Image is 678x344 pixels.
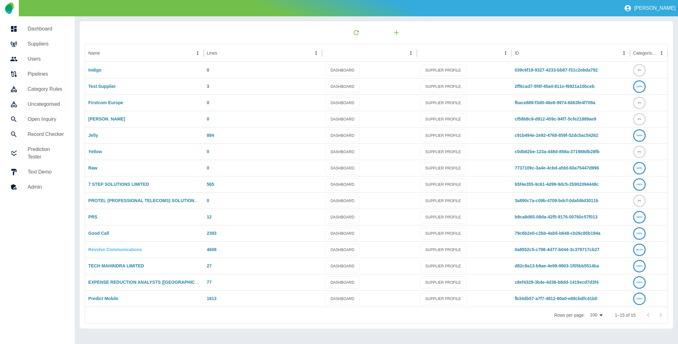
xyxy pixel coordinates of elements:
img: Logo [5,3,13,14]
a: DASHBOARD [325,146,360,158]
a: DASHBOARD [325,130,360,142]
a: 0 [207,100,209,105]
h5: Users [28,55,65,63]
text: 0% [638,118,641,121]
a: 100% [633,231,646,236]
a: SUPPLIER PROFILE [420,146,466,158]
a: fb34db57-a7f7-4812-80a0-e88cbdfc41b0 [515,296,597,301]
a: 2393 [207,231,217,236]
a: 100% [633,133,646,138]
a: DASHBOARD [325,260,360,272]
a: 27 [207,263,212,268]
button: column menu [501,49,510,57]
a: Record Checker [5,127,70,142]
button: column menu [406,49,415,57]
a: SUPPLIER PROFILE [420,228,466,240]
h5: Pipelines [28,70,65,78]
a: 0 [207,67,209,73]
a: 0% [633,198,646,203]
a: 100% [633,84,646,89]
a: 100% [633,214,646,219]
text: 0% [638,150,641,153]
h5: Record Checker [28,131,65,138]
a: DASHBOARD [325,195,360,207]
a: 0% [633,116,646,121]
h5: Text Demo [28,168,65,176]
a: 3 [207,84,209,89]
a: b9ca8d65-08da-42f5-9176-00760c57f013 [515,214,598,219]
a: 0% [633,67,646,73]
a: Predict Mobile [88,296,118,301]
a: 0 [207,165,209,170]
p: Rows per page: [554,312,585,318]
a: Revolve Communications [88,247,142,252]
h5: Suppliers [28,40,65,48]
a: Raw [88,165,97,170]
a: SUPPLIER PROFILE [420,179,466,191]
a: SUPPLIER PROFILE [420,81,466,93]
a: EXPENSE REDUCTION ANALYSTS ([GEOGRAPHIC_DATA]) LIMITED [88,280,230,285]
a: SUPPLIER PROFILE [420,211,466,223]
text: 0% [638,199,641,202]
a: Jelly [88,133,98,138]
h5: Open Inquiry [28,116,65,123]
a: DASHBOARD [325,162,360,175]
p: [PERSON_NAME] [634,5,675,11]
a: d82c9a13-b9ae-4e99-9903-1f05bb5514ba [515,263,599,268]
a: cf58b8c9-d912-459c-94f7-5cfe21889ae9 [515,116,596,121]
a: PRS [88,214,97,219]
a: 100% [633,280,646,285]
a: Test Supplier [88,84,116,89]
a: fbace889-f3d0-46e8-9974-6663fe4f709a [515,100,595,105]
div: Lines [207,51,217,56]
text: 100% [636,167,643,169]
a: DASHBOARD [325,244,360,256]
a: 884 [207,133,214,138]
a: 77 [207,280,212,285]
div: Name [88,51,100,56]
a: Dashboard [5,21,70,36]
a: Uncategorised [5,97,70,112]
a: 039c6f19-9327-4233-bb87-f31c2ebda792 [515,67,598,73]
a: 0% [633,149,646,154]
a: Admin [5,180,70,195]
a: SUPPLIER PROFILE [420,260,466,272]
a: 0 [207,116,209,121]
text: 100% [636,232,643,235]
a: 100% [633,263,646,268]
a: 0 [207,149,209,154]
button: Categorised column menu [657,49,666,57]
a: 2ff6cad7-5f4f-45a4-811e-f6921a10bceb [515,84,595,89]
a: Suppliers [5,36,70,51]
p: 1–15 of 15 [615,312,636,318]
text: 100% [636,134,643,137]
a: SUPPLIER PROFILE [420,293,466,305]
a: 100% [633,182,646,187]
a: SUPPLIER PROFILE [420,113,466,126]
button: Name column menu [193,49,202,57]
div: Categorised [633,51,657,56]
text: 0% [638,101,641,104]
a: DASHBOARD [325,113,360,126]
a: SUPPLIER PROFILE [420,244,466,256]
h5: Uncategorised [28,100,65,108]
a: DASHBOARD [325,81,360,93]
a: Good Call [88,231,109,236]
a: DASHBOARD [325,97,360,109]
a: 565 [207,182,214,187]
text: 100% [636,297,643,300]
text: 100% [636,183,643,186]
a: Yellow [88,149,102,154]
a: 7737109c-3a4e-4cbd-afdd-60a75447d996 [515,165,599,170]
div: 100 [587,310,605,320]
a: 0% [633,100,646,105]
a: SUPPLIER PROFILE [420,162,466,175]
text: 100% [636,281,643,284]
a: SUPPLIER PROFILE [420,195,466,207]
a: c0db82be-123a-448d-858a-371988db28fb [515,149,600,154]
a: 12 [207,214,212,219]
a: b5f4e355-9c61-4d99-9dc5-2b902094448c [515,182,599,187]
h5: Admin [28,183,65,191]
button: Lines column menu [312,49,320,57]
a: SUPPLIER PROFILE [420,97,466,109]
